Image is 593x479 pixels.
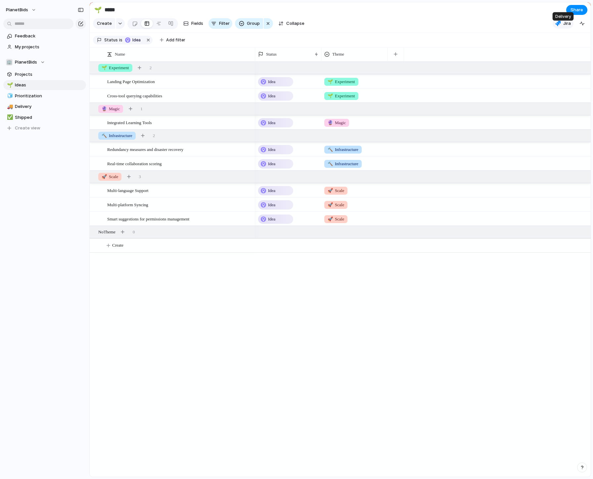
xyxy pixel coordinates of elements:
button: 🌱 [6,82,13,88]
span: Real-time collaboration scoring [107,160,162,167]
span: Idea [132,37,142,43]
button: Collapse [276,18,307,29]
span: Idea [268,187,275,194]
span: Experiment [328,78,355,85]
span: 🚀 [328,188,333,193]
span: Redundancy measures and disaster recovery [107,145,183,153]
span: 🌱 [328,79,333,84]
button: Add filter [156,35,189,45]
button: Share [566,5,587,15]
span: Idea [268,202,275,208]
div: Delivery [553,12,574,21]
span: Theme [332,51,344,58]
span: Collapse [286,20,304,27]
span: Infrastructure [102,132,132,139]
div: 🚚 [7,103,12,111]
button: 🚚 [6,103,13,110]
span: Landing Page Optimization [107,77,155,85]
span: Scale [328,202,344,208]
span: Add filter [166,37,185,43]
span: 🔮 [328,120,333,125]
span: Multi-language Support [107,186,149,194]
div: ✅ [7,114,12,121]
span: Idea [268,93,275,99]
span: Idea [268,146,275,153]
span: 🔨 [328,147,333,152]
span: Idea [268,78,275,85]
button: 🏢PlanetBids [3,57,86,67]
span: 🚀 [328,202,333,207]
span: Idea [268,120,275,126]
span: Infrastructure [328,161,358,167]
a: Feedback [3,31,86,41]
span: Experiment [328,93,355,99]
span: 🔨 [328,161,333,166]
div: 🧊 [7,92,12,100]
span: Multi-platform Syncing [107,201,148,208]
span: 🌱 [328,93,333,98]
span: Scale [328,187,344,194]
span: Filter [219,20,230,27]
button: Fields [181,18,206,29]
button: Create view [3,123,86,133]
span: Ideas [15,82,84,88]
a: 🚚Delivery [3,102,86,112]
span: Scale [102,173,118,180]
span: 🔨 [102,133,107,138]
span: 1 [140,106,143,112]
span: Integrated Learning Tools [107,119,152,126]
span: Prioritization [15,93,84,99]
button: Filter [208,18,232,29]
span: Create [97,20,112,27]
div: 🌱 [94,5,102,14]
button: Jira [553,19,573,28]
button: PlanetBids [3,5,40,15]
button: 🌱 [93,5,103,15]
span: Magic [328,120,346,126]
button: Idea [123,36,144,44]
span: PlanetBids [15,59,37,66]
span: Create [112,242,123,249]
span: Jira [563,20,571,27]
button: Group [235,18,263,29]
span: Fields [191,20,203,27]
button: ✅ [6,114,13,121]
span: Status [266,51,277,58]
span: 🌱 [102,65,107,70]
span: 🔮 [102,106,107,111]
span: Group [247,20,260,27]
span: 0 [133,229,135,235]
span: Smart suggestions for permissions management [107,215,189,222]
span: Scale [328,216,344,222]
span: 🚀 [102,174,107,179]
span: Idea [268,216,275,222]
span: 2 [150,65,152,71]
span: Name [115,51,125,58]
a: 🌱Ideas [3,80,86,90]
div: 🌱 [7,81,12,89]
button: Create [93,18,115,29]
a: 🧊Prioritization [3,91,86,101]
button: 🧊 [6,93,13,99]
span: PlanetBids [6,7,28,13]
a: My projects [3,42,86,52]
span: Projects [15,71,84,78]
span: Status [104,37,118,43]
a: ✅Shipped [3,113,86,122]
span: Shipped [15,114,84,121]
span: 2 [153,132,155,139]
span: Create view [15,125,40,131]
span: No Theme [98,229,115,235]
span: Magic [102,106,120,112]
span: Cross-tool querying capabilities [107,92,162,99]
span: Idea [268,161,275,167]
a: Projects [3,70,86,79]
span: Share [570,7,583,13]
span: 🚀 [328,216,333,221]
span: Delivery [15,103,84,110]
span: Experiment [102,65,129,71]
